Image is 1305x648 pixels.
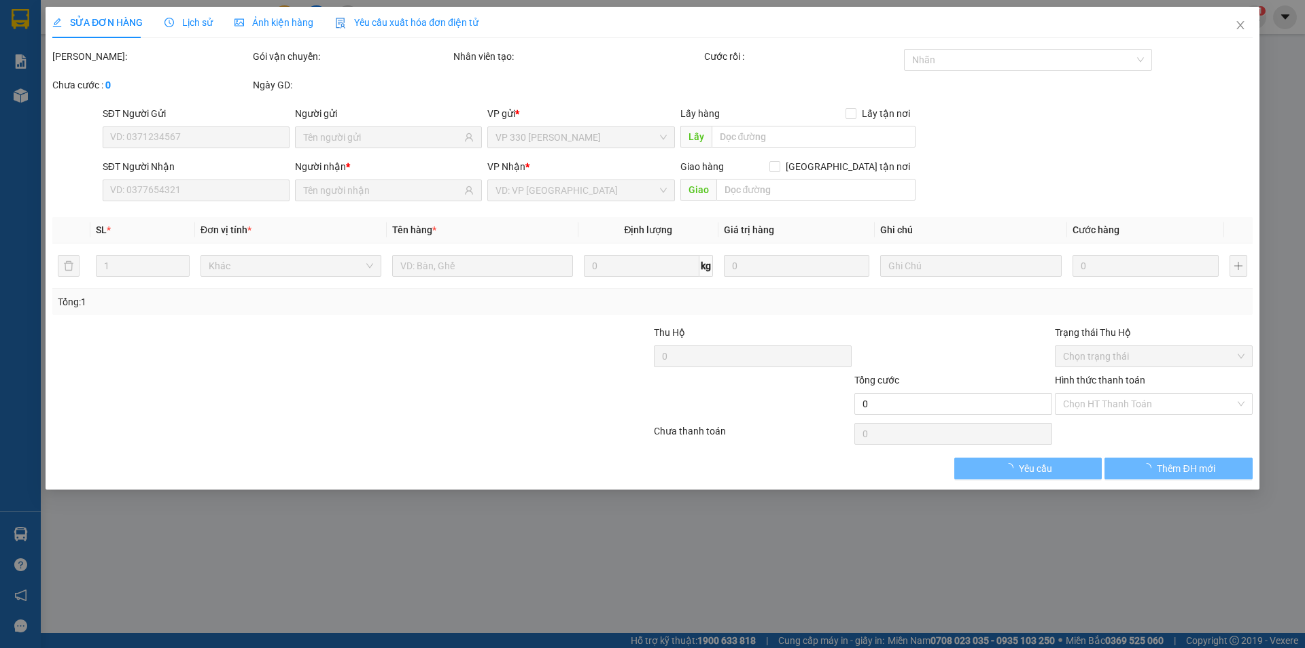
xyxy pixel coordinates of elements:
[724,224,774,235] span: Giá trị hàng
[1235,20,1246,31] span: close
[52,17,143,28] span: SỬA ĐƠN HÀNG
[680,108,720,119] span: Lấy hàng
[253,78,451,92] div: Ngày GD:
[652,424,853,447] div: Chưa thanh toán
[881,255,1062,277] input: Ghi Chú
[96,224,107,235] span: SL
[103,159,290,174] div: SĐT Người Nhận
[295,159,482,174] div: Người nhận
[52,49,250,64] div: [PERSON_NAME]:
[392,255,573,277] input: VD: Bàn, Ghế
[1055,325,1253,340] div: Trạng thái Thu Hộ
[704,49,902,64] div: Cước rồi :
[1230,255,1247,277] button: plus
[201,224,251,235] span: Đơn vị tính
[724,255,870,277] input: 0
[303,183,462,198] input: Tên người nhận
[712,126,916,148] input: Dọc đường
[716,179,916,201] input: Dọc đường
[625,224,673,235] span: Định lượng
[1143,463,1158,473] span: loading
[780,159,916,174] span: [GEOGRAPHIC_DATA] tận nơi
[465,186,474,195] span: user
[164,18,174,27] span: clock-circle
[335,17,478,28] span: Yêu cầu xuất hóa đơn điện tử
[58,294,504,309] div: Tổng: 1
[680,161,724,172] span: Giao hàng
[1005,463,1020,473] span: loading
[1158,461,1215,476] span: Thêm ĐH mới
[488,106,675,121] div: VP gửi
[103,106,290,121] div: SĐT Người Gửi
[856,106,916,121] span: Lấy tận nơi
[392,224,436,235] span: Tên hàng
[954,458,1102,479] button: Yêu cầu
[295,106,482,121] div: Người gửi
[1063,346,1245,366] span: Chọn trạng thái
[680,126,712,148] span: Lấy
[52,18,62,27] span: edit
[1055,375,1145,386] label: Hình thức thanh toán
[854,375,899,386] span: Tổng cước
[105,80,111,90] b: 0
[1105,458,1253,479] button: Thêm ĐH mới
[1221,7,1259,45] button: Close
[58,255,80,277] button: delete
[335,18,346,29] img: icon
[1020,461,1053,476] span: Yêu cầu
[453,49,701,64] div: Nhân viên tạo:
[164,17,213,28] span: Lịch sử
[253,49,451,64] div: Gói vận chuyển:
[699,255,713,277] span: kg
[234,18,244,27] span: picture
[1073,224,1119,235] span: Cước hàng
[496,127,667,148] span: VP 330 Lê Duẫn
[209,256,373,276] span: Khác
[303,130,462,145] input: Tên người gửi
[234,17,313,28] span: Ảnh kiện hàng
[875,217,1067,243] th: Ghi chú
[680,179,716,201] span: Giao
[52,78,250,92] div: Chưa cước :
[465,133,474,142] span: user
[1073,255,1219,277] input: 0
[488,161,526,172] span: VP Nhận
[654,327,685,338] span: Thu Hộ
